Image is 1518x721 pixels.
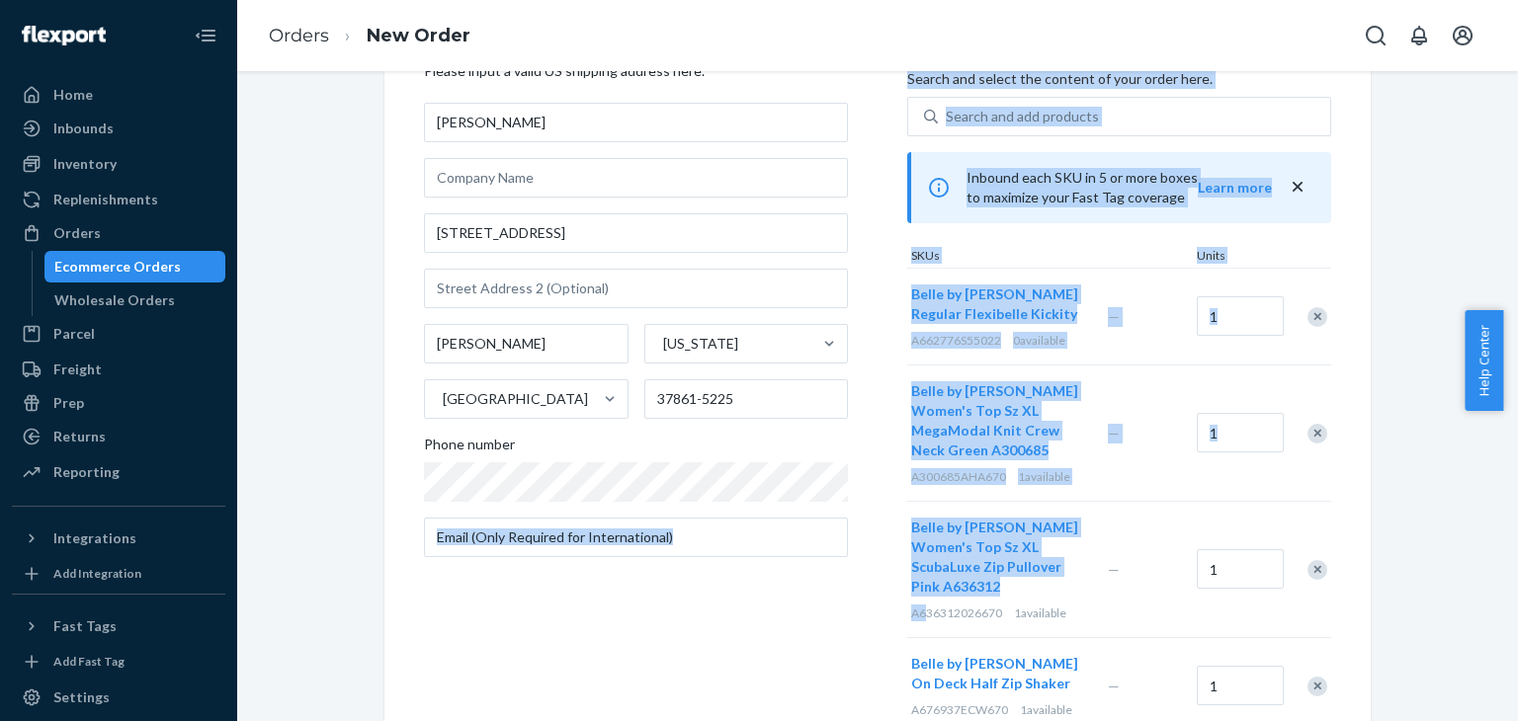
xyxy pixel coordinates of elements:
[53,154,117,174] div: Inventory
[1307,307,1327,327] div: Remove Item
[911,285,1078,322] span: Belle by [PERSON_NAME] Regular Flexibelle Kickity
[12,217,225,249] a: Orders
[911,654,1084,693] button: Belle by [PERSON_NAME] On Deck Half Zip Shaker
[1020,702,1072,717] span: 1 available
[44,284,226,316] a: Wholesale Orders
[12,184,225,215] a: Replenishments
[12,522,225,554] button: Integrations
[53,616,117,636] div: Fast Tags
[424,213,848,253] input: Street Address
[661,334,663,354] input: [US_STATE]
[12,318,225,350] a: Parcel
[253,7,486,65] ol: breadcrumbs
[424,269,848,308] input: Street Address 2 (Optional)
[22,26,106,45] img: Flexport logo
[911,381,1084,460] button: Belle by [PERSON_NAME] Women's Top Sz XL MegaModal Knit Crew Neck Green A300685
[53,565,141,582] div: Add Integration
[1399,16,1439,55] button: Open notifications
[53,190,158,209] div: Replenishments
[12,650,225,674] a: Add Fast Tag
[911,382,1078,458] span: Belle by [PERSON_NAME] Women's Top Sz XL MegaModal Knit Crew Neck Green A300685
[1307,560,1327,580] div: Remove Item
[53,360,102,379] div: Freight
[1197,413,1284,452] input: Quantity
[269,25,329,46] a: Orders
[12,562,225,586] a: Add Integration
[907,247,1193,268] div: SKUs
[1018,469,1070,484] span: 1 available
[53,393,84,413] div: Prep
[443,389,588,409] div: [GEOGRAPHIC_DATA]
[12,421,225,452] a: Returns
[186,16,225,55] button: Close Navigation
[1307,677,1327,696] div: Remove Item
[12,148,225,180] a: Inventory
[54,257,181,277] div: Ecommerce Orders
[53,85,93,105] div: Home
[907,152,1331,223] div: Inbound each SKU in 5 or more boxes to maximize your Fast Tag coverage
[12,387,225,419] a: Prep
[1465,310,1503,411] button: Help Center
[644,379,849,419] input: ZIP Code
[1197,296,1284,336] input: Quantity
[911,702,1008,717] span: A676937ECW670
[53,119,114,138] div: Inbounds
[424,103,848,142] input: First & Last Name
[663,334,738,354] div: [US_STATE]
[12,354,225,385] a: Freight
[911,655,1078,691] span: Belle by [PERSON_NAME] On Deck Half Zip Shaker
[911,469,1006,484] span: A300685AHA670
[12,113,225,144] a: Inbounds
[1443,16,1482,55] button: Open account menu
[1193,247,1282,268] div: Units
[53,462,120,482] div: Reporting
[1307,424,1327,443] div: Remove Item
[53,223,101,243] div: Orders
[12,456,225,488] a: Reporting
[1288,177,1307,198] button: close
[53,687,110,707] div: Settings
[424,518,848,557] input: Email (Only Required for International)
[911,284,1084,324] button: Belle by [PERSON_NAME] Regular Flexibelle Kickity
[907,69,1331,89] p: Search and select the content of your order here.
[1108,678,1120,694] span: —
[424,324,629,363] input: City
[53,324,95,344] div: Parcel
[12,610,225,642] button: Fast Tags
[1013,333,1065,348] span: 0 available
[1014,605,1066,620] span: 1 available
[1108,425,1120,441] span: —
[1356,16,1395,55] button: Open Search Box
[1198,178,1272,198] button: Learn more
[53,427,106,446] div: Returns
[424,435,515,462] span: Phone number
[12,681,225,713] a: Settings
[54,290,175,310] div: Wholesale Orders
[53,528,136,548] div: Integrations
[367,25,470,46] a: New Order
[946,107,1099,126] div: Search and add products
[911,605,1002,620] span: A636312026670
[53,653,125,670] div: Add Fast Tag
[1108,561,1120,578] span: —
[1197,666,1284,705] input: Quantity
[1108,308,1120,325] span: —
[911,519,1078,595] span: Belle by [PERSON_NAME] Women's Top Sz XL ScubaLuxe Zip Pullover Pink A636312
[911,333,1001,348] span: A662776S55022
[44,251,226,282] a: Ecommerce Orders
[424,158,848,198] input: Company Name
[441,389,443,409] input: [GEOGRAPHIC_DATA]
[911,518,1084,597] button: Belle by [PERSON_NAME] Women's Top Sz XL ScubaLuxe Zip Pullover Pink A636312
[12,79,225,111] a: Home
[1197,549,1284,589] input: Quantity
